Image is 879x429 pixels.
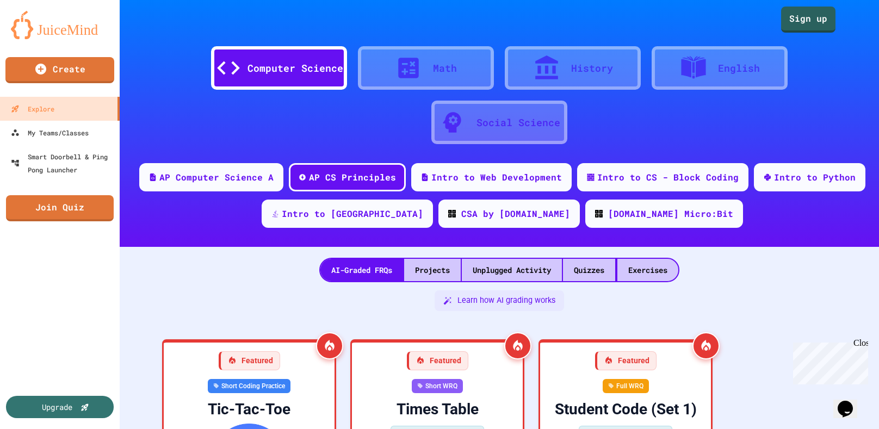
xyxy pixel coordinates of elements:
img: logo-orange.svg [11,11,109,39]
a: Join Quiz [6,195,114,221]
div: Smart Doorbell & Ping Pong Launcher [11,150,115,176]
a: Sign up [781,7,835,33]
div: Featured [219,351,280,370]
iframe: chat widget [789,338,868,384]
div: Student Code (Set 1) [549,400,702,419]
div: Unplugged Activity [462,259,562,281]
a: Create [5,57,114,83]
div: Short Coding Practice [208,379,290,393]
div: AP Computer Science A [159,171,274,184]
img: CODE_logo_RGB.png [595,210,603,217]
div: Intro to Python [774,171,856,184]
div: Full WRQ [603,379,649,393]
div: Computer Science [247,61,343,76]
div: Upgrade [42,401,72,413]
div: Short WRQ [412,379,463,393]
div: CSA by [DOMAIN_NAME] [461,207,570,220]
div: Chat with us now!Close [4,4,75,69]
span: Learn how AI grading works [457,295,555,307]
div: History [571,61,613,76]
div: Explore [11,102,54,115]
div: Times Table [361,400,514,419]
div: [DOMAIN_NAME] Micro:Bit [608,207,733,220]
div: Exercises [617,259,678,281]
div: Intro to CS - Block Coding [597,171,739,184]
div: English [718,61,760,76]
div: Math [433,61,457,76]
div: AI-Graded FRQs [320,259,403,281]
div: Projects [404,259,461,281]
div: My Teams/Classes [11,126,89,139]
div: Featured [595,351,657,370]
div: Intro to [GEOGRAPHIC_DATA] [282,207,423,220]
div: Tic-Tac-Toe [172,400,326,419]
iframe: chat widget [833,386,868,418]
img: CODE_logo_RGB.png [448,210,456,217]
div: Intro to Web Development [431,171,562,184]
div: AP CS Principles [309,171,396,184]
div: Quizzes [563,259,615,281]
div: Social Science [476,115,560,130]
div: Featured [407,351,468,370]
